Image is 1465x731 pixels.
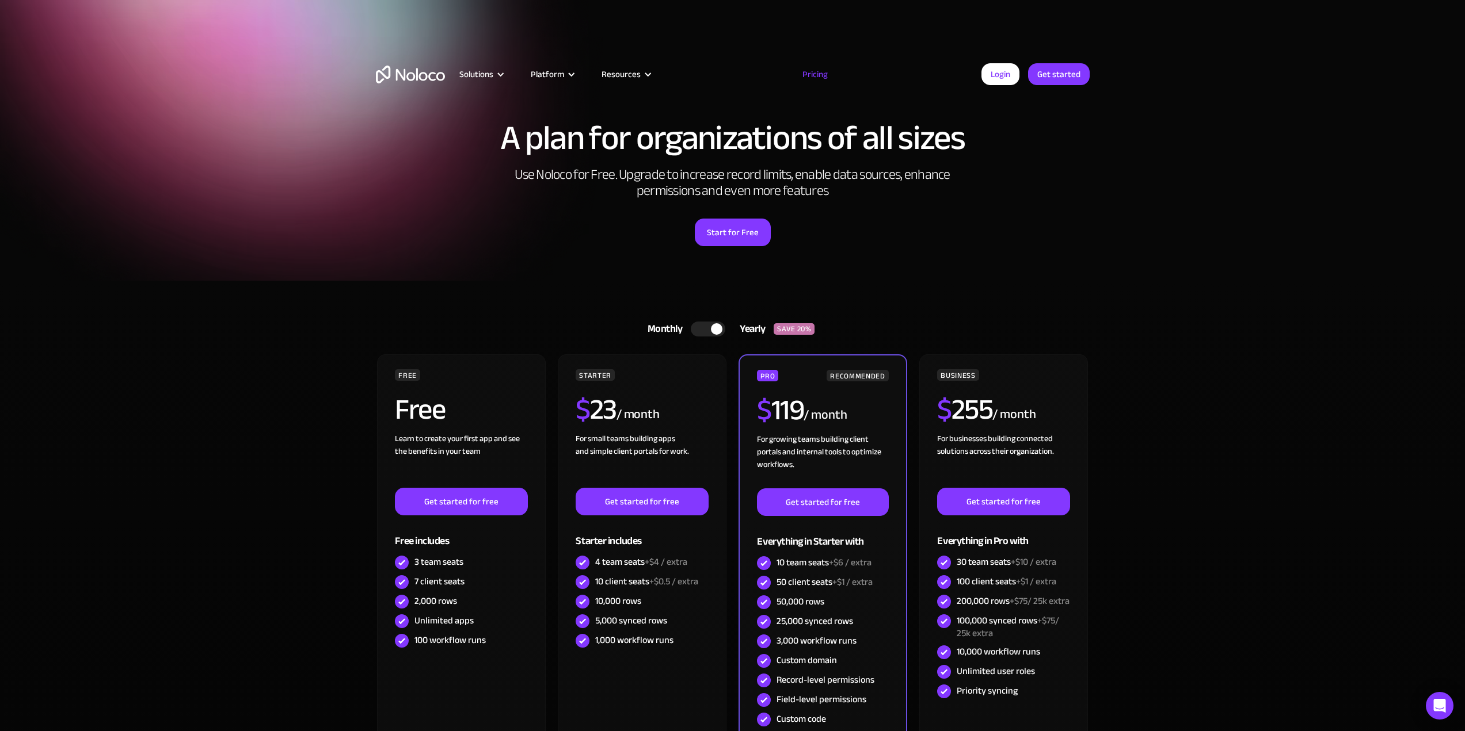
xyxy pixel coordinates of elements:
div: SAVE 20% [774,323,815,335]
div: 3 team seats [414,556,463,568]
div: Platform [531,67,564,82]
h2: 23 [576,395,617,424]
div: 25,000 synced rows [777,615,853,627]
div: 100 workflow runs [414,634,486,646]
h2: 119 [757,396,804,424]
div: 100 client seats [957,575,1056,588]
h2: Use Noloco for Free. Upgrade to increase record limits, enable data sources, enhance permissions ... [503,167,963,199]
div: 100,000 synced rows [957,614,1070,640]
div: Unlimited apps [414,614,474,627]
div: 50,000 rows [777,595,824,608]
div: Priority syncing [957,684,1018,697]
div: 7 client seats [414,575,465,588]
div: STARTER [576,369,614,381]
span: +$75/ 25k extra [957,612,1059,642]
div: Unlimited user roles [957,665,1035,678]
a: home [376,66,445,83]
div: / month [992,405,1036,424]
a: Get started for free [757,488,888,516]
div: Yearly [725,320,774,338]
div: 10,000 workflow runs [957,645,1040,658]
span: +$10 / extra [1011,553,1056,571]
div: For businesses building connected solutions across their organization. ‍ [937,433,1070,488]
span: $ [937,382,952,437]
span: +$6 / extra [829,554,872,571]
div: For growing teams building client portals and internal tools to optimize workflows. [757,433,888,488]
div: PRO [757,370,778,381]
div: 50 client seats [777,576,873,588]
a: Get started for free [937,488,1070,515]
span: +$75/ 25k extra [1010,592,1070,610]
div: Field-level permissions [777,693,866,706]
a: Get started for free [576,488,708,515]
a: Get started for free [395,488,527,515]
div: 200,000 rows [957,595,1070,607]
a: Get started [1028,63,1090,85]
span: +$1 / extra [832,573,873,591]
div: Everything in Starter with [757,516,888,553]
div: 1,000 workflow runs [595,634,673,646]
div: Resources [602,67,641,82]
div: / month [804,406,847,424]
a: Login [981,63,1019,85]
div: Open Intercom Messenger [1426,692,1453,719]
span: +$0.5 / extra [649,573,698,590]
div: 10,000 rows [595,595,641,607]
div: Custom domain [777,654,837,667]
div: Custom code [777,713,826,725]
a: Pricing [788,67,842,82]
div: 3,000 workflow runs [777,634,857,647]
span: $ [576,382,590,437]
span: +$4 / extra [645,553,687,571]
div: 2,000 rows [414,595,457,607]
div: Platform [516,67,587,82]
div: Everything in Pro with [937,515,1070,553]
div: RECOMMENDED [827,370,888,381]
div: Solutions [445,67,516,82]
h1: A plan for organizations of all sizes [376,121,1090,155]
div: Solutions [459,67,493,82]
div: Free includes [395,515,527,553]
div: 10 client seats [595,575,698,588]
div: Record-level permissions [777,673,874,686]
div: Starter includes [576,515,708,553]
div: Resources [587,67,664,82]
div: 4 team seats [595,556,687,568]
div: For small teams building apps and simple client portals for work. ‍ [576,433,708,488]
div: Learn to create your first app and see the benefits in your team ‍ [395,433,527,488]
h2: Free [395,395,445,424]
div: Monthly [633,320,691,338]
span: +$1 / extra [1016,573,1056,590]
div: / month [617,405,660,424]
h2: 255 [937,395,992,424]
span: $ [757,383,771,437]
a: Start for Free [695,219,771,246]
div: FREE [395,369,420,381]
div: BUSINESS [937,369,979,381]
div: 5,000 synced rows [595,614,667,627]
div: 30 team seats [957,556,1056,568]
div: 10 team seats [777,556,872,569]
